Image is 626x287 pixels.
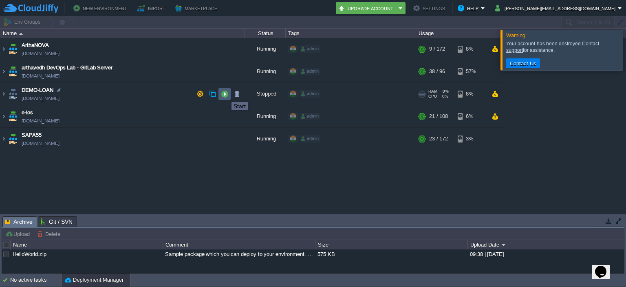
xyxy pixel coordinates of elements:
div: Status [245,29,285,38]
img: CloudJiffy [3,3,58,13]
div: 21 / 108 [429,105,448,127]
a: [DOMAIN_NAME] [22,117,60,125]
img: AMDAwAAAACH5BAEAAAAALAAAAAABAAEAAAICRAEAOw== [7,83,19,105]
a: ArthaNOVA [22,41,49,49]
button: New Environment [73,3,130,13]
a: [DOMAIN_NAME] [22,72,60,80]
a: SAPA55 [22,131,42,139]
div: Name [11,240,163,249]
div: Running [245,128,286,150]
img: AMDAwAAAACH5BAEAAAAALAAAAAABAAEAAAICRAEAOw== [7,38,19,60]
a: [DOMAIN_NAME] [22,139,60,147]
button: Upload [5,230,32,238]
button: Marketplace [175,3,220,13]
button: Deployment Manager [65,276,123,284]
div: 3% [458,128,484,150]
button: Help [458,3,481,13]
div: 575 KB [315,249,467,259]
div: 8% [458,38,484,60]
div: Size [316,240,467,249]
div: Sample package which you can deploy to your environment. Feel free to delete and upload a package... [163,249,315,259]
a: arthavedh DevOps Lab - GitLab Server [22,64,112,72]
div: Running [245,105,286,127]
button: Import [137,3,168,13]
img: AMDAwAAAACH5BAEAAAAALAAAAAABAAEAAAICRAEAOw== [0,60,7,82]
div: Name [1,29,245,38]
div: Start [234,103,246,109]
div: Comment [163,240,315,249]
div: Upload Date [468,240,620,249]
img: AMDAwAAAACH5BAEAAAAALAAAAAABAAEAAAICRAEAOw== [0,83,7,105]
a: HelloWorld.zip [13,251,46,257]
a: [DOMAIN_NAME] [22,94,60,102]
a: [DOMAIN_NAME] [22,49,60,58]
div: 57% [458,60,484,82]
button: [PERSON_NAME][EMAIL_ADDRESS][DOMAIN_NAME] [495,3,618,13]
div: Running [245,60,286,82]
span: 0% [441,89,449,94]
img: AMDAwAAAACH5BAEAAAAALAAAAAABAAEAAAICRAEAOw== [7,60,19,82]
div: 23 / 172 [429,128,448,150]
div: admin [300,113,320,120]
div: No active tasks [10,274,61,287]
img: AMDAwAAAACH5BAEAAAAALAAAAAABAAEAAAICRAEAOw== [0,105,7,127]
iframe: chat widget [592,254,618,279]
div: admin [300,45,320,53]
div: admin [300,90,320,98]
div: admin [300,135,320,142]
button: Delete [37,230,63,238]
span: 0% [440,94,448,99]
button: Upgrade Account [338,3,396,13]
span: RAM [428,89,437,94]
span: Git / SVN [41,217,73,227]
div: 8% [458,83,484,105]
button: Contact Us [507,60,539,67]
div: Your account has been destroyed. for assistance. [506,40,621,53]
div: Tags [286,29,416,38]
div: Stopped [245,83,286,105]
span: CPU [428,94,437,99]
div: 38 / 96 [429,60,445,82]
img: AMDAwAAAACH5BAEAAAAALAAAAAABAAEAAAICRAEAOw== [0,38,7,60]
img: AMDAwAAAACH5BAEAAAAALAAAAAABAAEAAAICRAEAOw== [7,105,19,127]
img: AMDAwAAAACH5BAEAAAAALAAAAAABAAEAAAICRAEAOw== [7,128,19,150]
div: 6% [458,105,484,127]
button: Settings [413,3,447,13]
div: 9 / 172 [429,38,445,60]
div: Running [245,38,286,60]
img: AMDAwAAAACH5BAEAAAAALAAAAAABAAEAAAICRAEAOw== [0,128,7,150]
img: AMDAwAAAACH5BAEAAAAALAAAAAABAAEAAAICRAEAOw== [19,33,23,35]
span: Warning [506,32,525,38]
a: e-los [22,109,33,117]
div: admin [300,68,320,75]
span: Archive [5,217,33,227]
div: 09:38 | [DATE] [468,249,619,259]
a: DEMO-LOAN [22,86,53,94]
div: Usage [417,29,503,38]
